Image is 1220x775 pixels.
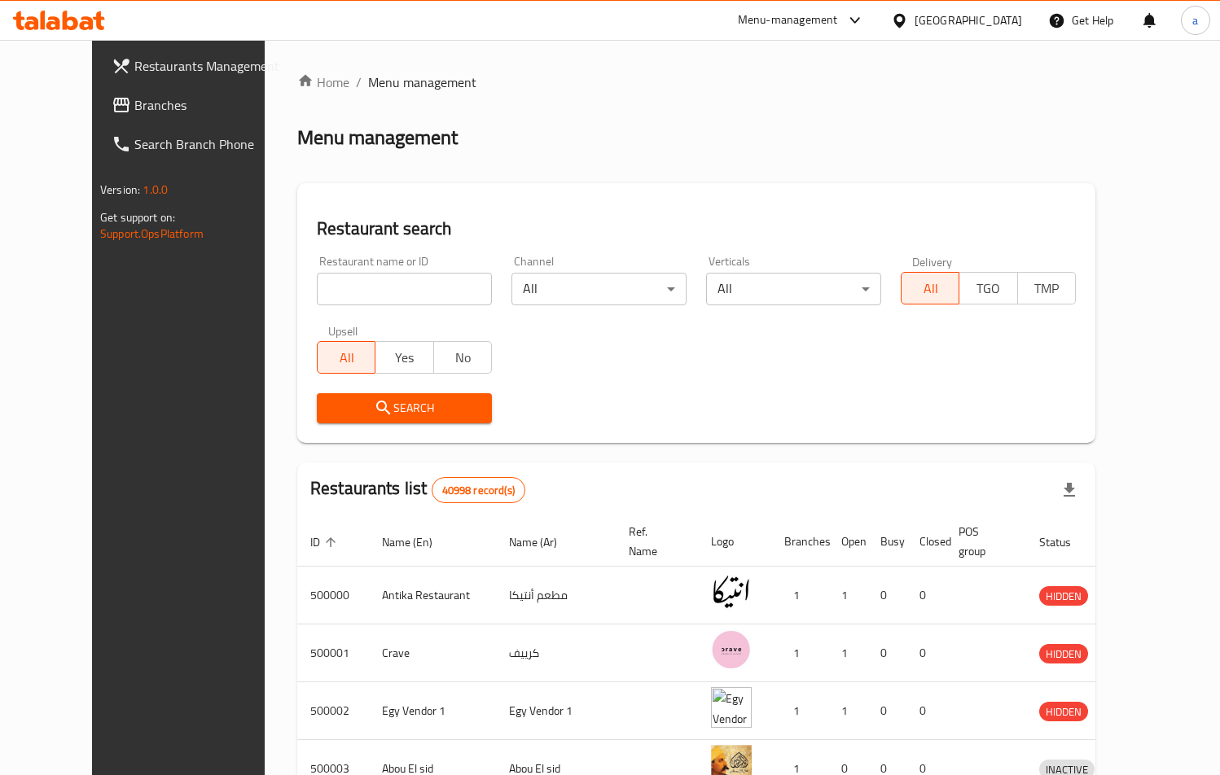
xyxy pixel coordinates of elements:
[441,346,485,370] span: No
[828,682,867,740] td: 1
[511,273,687,305] div: All
[369,567,496,624] td: Antika Restaurant
[1025,277,1069,300] span: TMP
[356,72,362,92] li: /
[100,223,204,244] a: Support.OpsPlatform
[433,341,492,374] button: No
[324,346,369,370] span: All
[1039,645,1088,663] span: HIDDEN
[1039,586,1088,606] div: HIDDEN
[134,95,283,115] span: Branches
[297,72,1095,92] nav: breadcrumb
[1039,532,1092,552] span: Status
[771,567,828,624] td: 1
[1017,272,1076,304] button: TMP
[906,517,946,567] th: Closed
[1039,587,1088,606] span: HIDDEN
[496,624,616,682] td: كرييف
[330,398,479,418] span: Search
[375,341,433,374] button: Yes
[966,277,1011,300] span: TGO
[915,11,1022,29] div: [GEOGRAPHIC_DATA]
[908,277,953,300] span: All
[382,346,427,370] span: Yes
[317,273,492,305] input: Search for restaurant name or ID..
[828,517,867,567] th: Open
[100,179,140,200] span: Version:
[867,682,906,740] td: 0
[99,46,296,85] a: Restaurants Management
[382,532,454,552] span: Name (En)
[432,483,524,498] span: 40998 record(s)
[1192,11,1198,29] span: a
[496,567,616,624] td: مطعم أنتيكا
[711,571,752,612] img: Antika Restaurant
[1039,644,1088,663] div: HIDDEN
[1039,703,1088,721] span: HIDDEN
[369,624,496,682] td: Crave
[496,682,616,740] td: Egy Vendor 1
[738,11,838,30] div: Menu-management
[100,207,175,228] span: Get support on:
[771,517,828,567] th: Branches
[297,125,458,151] h2: Menu management
[310,532,341,552] span: ID
[901,272,959,304] button: All
[906,567,946,624] td: 0
[711,629,752,670] img: Crave
[432,477,525,503] div: Total records count
[828,567,867,624] td: 1
[906,624,946,682] td: 0
[317,393,492,423] button: Search
[134,134,283,154] span: Search Branch Phone
[297,624,369,682] td: 500001
[629,522,678,561] span: Ref. Name
[99,85,296,125] a: Branches
[698,517,771,567] th: Logo
[143,179,168,200] span: 1.0.0
[509,532,578,552] span: Name (Ar)
[328,325,358,336] label: Upsell
[297,682,369,740] td: 500002
[368,72,476,92] span: Menu management
[99,125,296,164] a: Search Branch Phone
[317,341,375,374] button: All
[959,522,1007,561] span: POS group
[297,72,349,92] a: Home
[134,56,283,76] span: Restaurants Management
[317,217,1076,241] h2: Restaurant search
[711,687,752,728] img: Egy Vendor 1
[906,682,946,740] td: 0
[1050,471,1089,510] div: Export file
[912,256,953,267] label: Delivery
[706,273,881,305] div: All
[867,567,906,624] td: 0
[1039,702,1088,721] div: HIDDEN
[310,476,525,503] h2: Restaurants list
[959,272,1017,304] button: TGO
[867,517,906,567] th: Busy
[297,567,369,624] td: 500000
[828,624,867,682] td: 1
[771,682,828,740] td: 1
[771,624,828,682] td: 1
[867,624,906,682] td: 0
[369,682,496,740] td: Egy Vendor 1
